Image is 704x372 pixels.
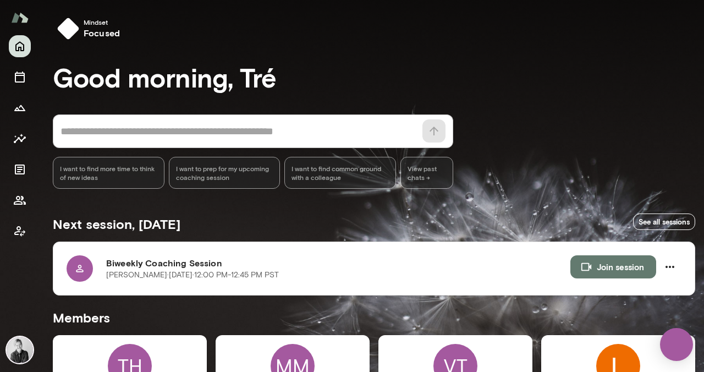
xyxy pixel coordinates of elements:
[84,26,120,40] h6: focused
[60,164,157,182] span: I want to find more time to think of new ideas
[400,157,453,189] span: View past chats ->
[169,157,280,189] div: I want to prep for my upcoming coaching session
[9,128,31,150] button: Insights
[53,62,695,92] h3: Good morning, Tré
[11,7,29,28] img: Mento
[9,66,31,88] button: Sessions
[53,309,695,326] h5: Members
[84,18,120,26] span: Mindset
[9,189,31,211] button: Members
[7,337,33,363] img: Tré Wright
[9,35,31,57] button: Home
[570,255,656,278] button: Join session
[106,270,279,281] p: [PERSON_NAME] · [DATE] · 12:00 PM-12:45 PM PST
[633,214,695,231] a: See all sessions
[53,215,180,233] h5: Next session, [DATE]
[53,157,164,189] div: I want to find more time to think of new ideas
[176,164,273,182] span: I want to prep for my upcoming coaching session
[291,164,389,182] span: I want to find common ground with a colleague
[9,158,31,180] button: Documents
[9,97,31,119] button: Growth Plan
[53,13,129,44] button: Mindsetfocused
[57,18,79,40] img: mindset
[284,157,396,189] div: I want to find common ground with a colleague
[106,256,570,270] h6: Biweekly Coaching Session
[9,220,31,242] button: Client app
